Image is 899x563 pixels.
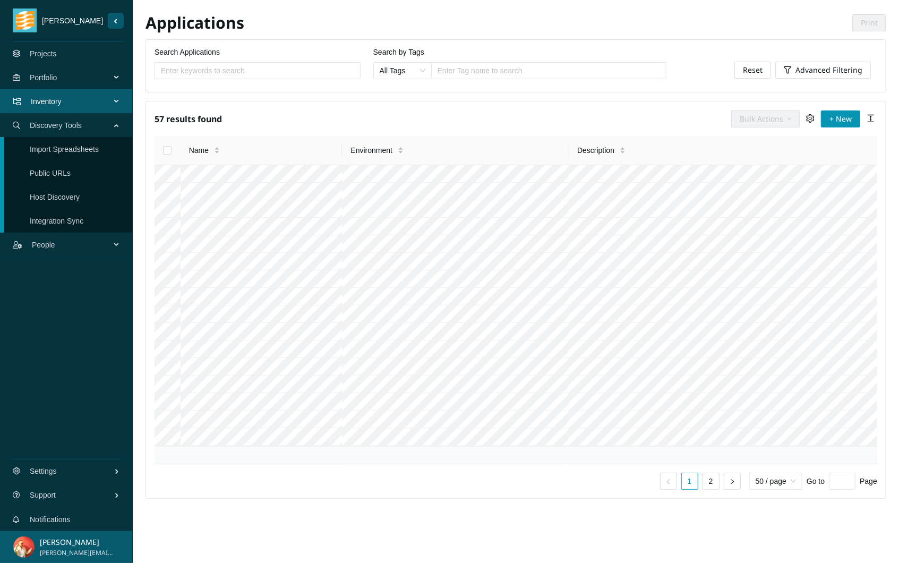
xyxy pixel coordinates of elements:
[161,65,346,76] input: Search Applications
[30,217,83,225] a: Integration Sync
[682,473,698,489] a: 1
[189,144,209,156] span: Name
[40,536,114,548] p: [PERSON_NAME]
[30,109,115,141] span: Discovery Tools
[37,15,108,27] span: [PERSON_NAME]
[703,473,720,490] li: 2
[806,114,815,123] span: setting
[30,193,80,201] a: Host Discovery
[867,114,875,123] span: column-height
[731,110,800,127] button: Bulk Actions
[829,473,855,490] input: Page
[852,14,886,31] button: Print
[380,63,425,79] span: All Tags
[30,169,71,177] a: Public URLs
[30,515,70,524] a: Notifications
[775,62,871,79] button: Advanced Filtering
[13,536,35,558] img: a6b5a314a0dd5097ef3448b4b2654462
[660,473,677,490] button: left
[756,473,796,489] span: 50 / page
[30,49,57,58] a: Projects
[729,479,735,485] span: right
[30,145,99,153] a: Import Spreadsheets
[155,46,220,58] label: Search Applications
[821,110,860,127] button: + New
[181,136,343,165] th: Name
[342,136,569,165] th: Environment
[807,473,877,490] div: Go to Page
[32,229,115,261] span: People
[155,110,222,127] h5: 57 results found
[577,144,614,156] span: Description
[703,473,719,489] a: 2
[660,473,677,490] li: Previous Page
[795,64,862,76] span: Advanced Filtering
[569,136,878,165] th: Description
[665,479,672,485] span: left
[373,46,424,58] label: Search by Tags
[749,473,802,490] div: Page Size
[145,12,516,34] h2: Applications
[15,8,35,32] img: tidal_logo.png
[724,473,741,490] li: Next Page
[30,62,115,93] span: Portfolio
[743,64,763,76] span: Reset
[350,144,392,156] span: Environment
[681,473,698,490] li: 1
[829,113,852,125] span: + New
[734,62,771,79] button: Reset
[30,479,114,511] span: Support
[724,473,741,490] button: right
[31,86,115,117] span: Inventory
[40,548,114,558] span: [PERSON_NAME][EMAIL_ADDRESS][DOMAIN_NAME]
[30,455,114,487] span: Settings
